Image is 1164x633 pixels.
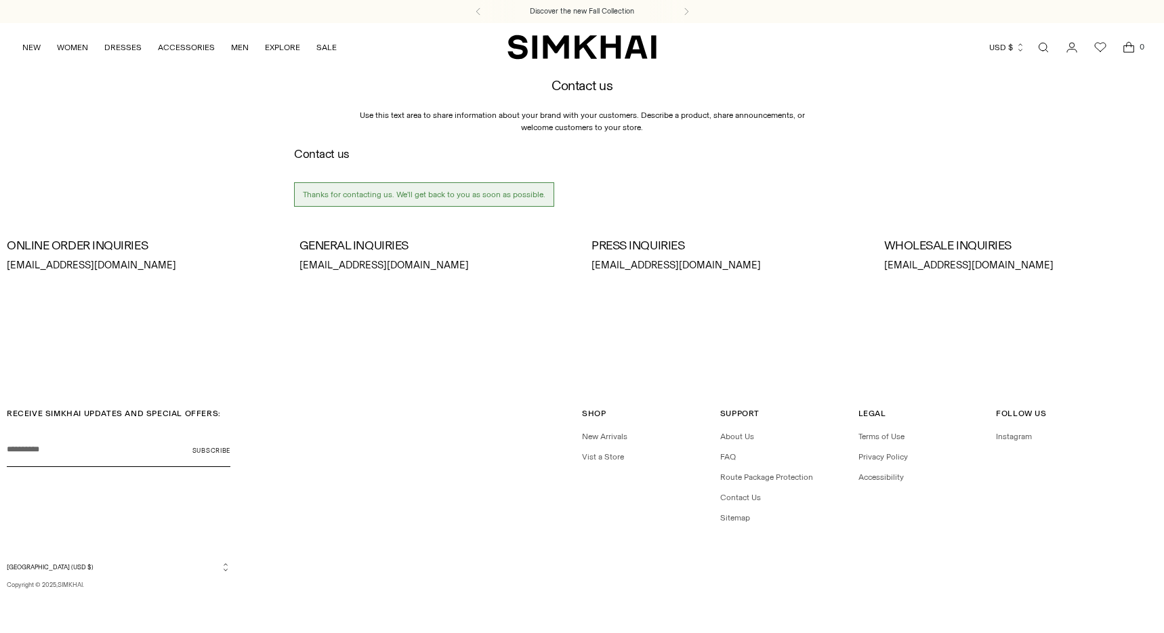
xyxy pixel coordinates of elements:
[316,33,337,62] a: SALE
[7,580,230,590] p: Copyright © 2025, .
[57,33,88,62] a: WOMEN
[582,452,624,462] a: Vist a Store
[884,258,1158,273] p: [EMAIL_ADDRESS][DOMAIN_NAME]
[345,109,819,134] p: Use this text area to share information about your brand with your customers. Describe a product,...
[582,432,627,441] a: New Arrivals
[294,182,554,207] span: Thanks for contacting us. We'll get back to you as soon as possible.
[299,258,573,273] p: [EMAIL_ADDRESS][DOMAIN_NAME]
[7,258,280,273] p: [EMAIL_ADDRESS][DOMAIN_NAME]
[591,258,865,273] p: [EMAIL_ADDRESS][DOMAIN_NAME]
[294,147,870,160] h2: Contact us
[7,239,280,253] h3: ONLINE ORDER INQUIRIES
[7,409,221,418] span: RECEIVE SIMKHAI UPDATES AND SPECIAL OFFERS:
[158,33,215,62] a: ACCESSORIES
[720,472,813,482] a: Route Package Protection
[720,513,750,523] a: Sitemap
[720,493,761,502] a: Contact Us
[858,452,908,462] a: Privacy Policy
[1087,34,1114,61] a: Wishlist
[591,239,865,253] h3: PRESS INQUIRIES
[996,432,1032,441] a: Instagram
[104,33,142,62] a: DRESSES
[858,472,904,482] a: Accessibility
[1058,34,1085,61] a: Go to the account page
[1030,34,1057,61] a: Open search modal
[7,562,230,572] button: [GEOGRAPHIC_DATA] (USD $)
[858,432,905,441] a: Terms of Use
[1136,41,1148,53] span: 0
[720,432,754,441] a: About Us
[192,433,230,467] button: Subscribe
[1115,34,1142,61] a: Open cart modal
[530,6,634,17] a: Discover the new Fall Collection
[265,33,300,62] a: EXPLORE
[22,33,41,62] a: NEW
[720,409,760,418] span: Support
[884,239,1158,253] h3: WHOLESALE INQUIRIES
[858,409,886,418] span: Legal
[345,78,819,93] h2: Contact us
[58,581,83,588] a: SIMKHAI
[231,33,249,62] a: MEN
[582,409,606,418] span: Shop
[720,452,736,462] a: FAQ
[989,33,1025,62] button: USD $
[507,34,657,60] a: SIMKHAI
[996,409,1046,418] span: Follow Us
[299,239,573,253] h3: GENERAL INQUIRIES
